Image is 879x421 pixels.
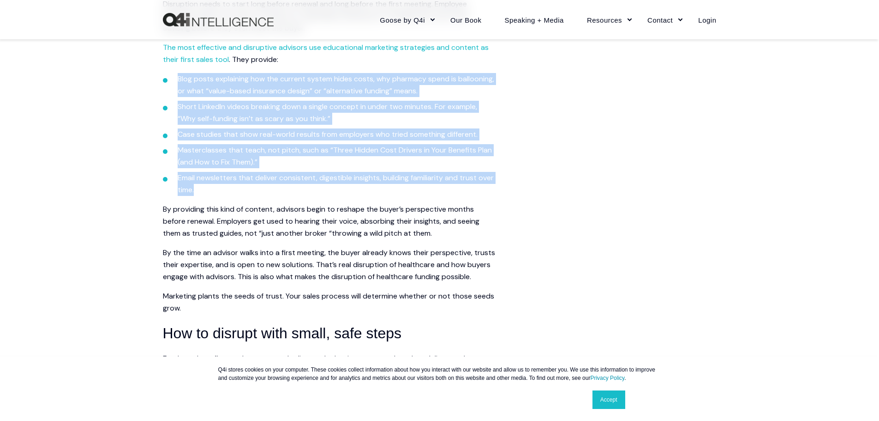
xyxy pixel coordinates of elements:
li: Case studies that show real-world results from employers who tried something different. [178,128,495,140]
h3: How to disrupt with small, safe steps [163,322,495,345]
a: Accept [592,390,625,409]
li: Email newsletters that deliver consistent, digestible insights, building familiarity and trust ov... [178,172,495,196]
p: Marketing plants the seeds of trust. Your sales process will determine whether or not those seeds... [163,290,495,314]
a: The most effective and disruptive advisors use educational marketing strategies and content as th... [163,43,489,64]
li: Short LinkedIn videos breaking down a single concept in under two minutes. For example, “Why self... [178,101,495,125]
p: . They provide: [163,42,495,66]
a: Privacy Policy [590,375,624,381]
img: Q4intelligence, LLC logo [163,13,274,27]
li: Blog posts explaining how the current system hides costs, why pharmacy spend is ballooning, or wh... [178,73,495,97]
p: By the time an advisor walks into a first meeting, the buyer already knows their perspective, tru... [163,247,495,283]
span: Employee benefits producers can only disrupt the buying process when they deliver a sales process... [163,354,473,375]
li: Masterclasses that teach, not pitch, such as “Three Hidden Cost Drivers in Your Benefits Plan (an... [178,144,495,168]
a: Back to Home [163,13,274,27]
p: By providing this kind of content, advisors begin to reshape the buyer’s perspective months befor... [163,203,495,239]
p: Q4i stores cookies on your computer. These cookies collect information about how you interact wit... [218,366,661,382]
